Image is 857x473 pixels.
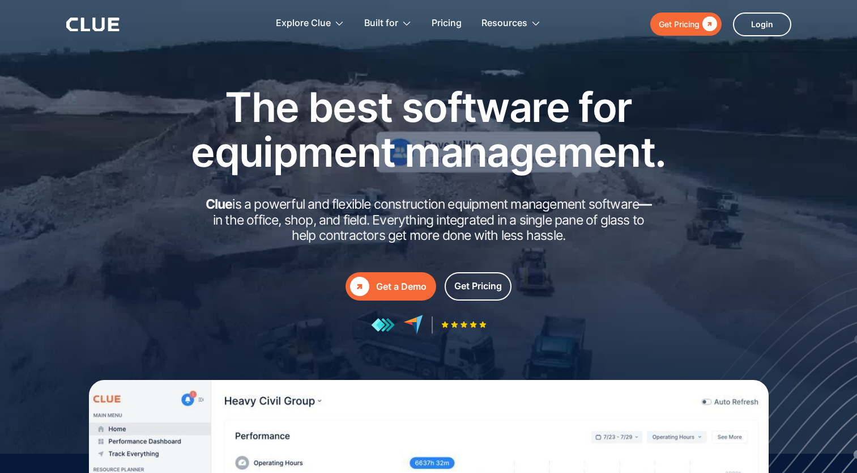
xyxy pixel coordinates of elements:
a: Get Pricing [445,272,511,301]
div: Get a Demo [376,280,427,294]
a: Get Pricing [650,12,722,36]
div: Built for [364,6,398,41]
a: Login [733,12,791,36]
img: reviews at capterra [403,315,423,335]
strong: Clue [206,196,233,212]
div: Get Pricing [659,17,700,31]
strong: — [639,196,651,212]
div: Built for [364,6,412,41]
div: Resources [481,6,527,41]
div: Resources [481,6,541,41]
div: Get Pricing [454,279,502,293]
h1: The best software for equipment management. [174,85,684,174]
img: Five-star rating icon [441,321,487,328]
div:  [350,277,369,296]
a: Pricing [432,6,462,41]
div: Explore Clue [276,6,344,41]
div: Explore Clue [276,6,331,41]
img: reviews at getapp [371,318,395,332]
a: Get a Demo [346,272,436,301]
div:  [700,17,717,31]
h2: is a powerful and flexible construction equipment management software in the office, shop, and fi... [202,197,655,244]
